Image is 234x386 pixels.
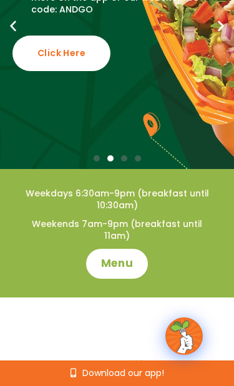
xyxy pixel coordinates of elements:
[121,155,127,162] span: Go to slide 3
[167,319,202,354] img: wpChatIcon
[86,249,148,279] a: Menu
[71,369,164,377] a: Download our app!
[135,155,141,162] span: Go to slide 4
[25,188,209,212] h4: Weekdays 6:30am-9pm (breakfast until 10:30am)
[25,218,209,243] h4: Weekends 7am-9pm (breakfast until 11am)
[107,155,114,162] span: Go to slide 2
[6,19,20,32] div: Previous slide
[82,369,164,377] span: Download our app!
[12,36,110,71] div: Click Here
[214,19,228,32] div: Next slide
[94,155,100,162] span: Go to slide 1
[101,256,133,271] span: Menu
